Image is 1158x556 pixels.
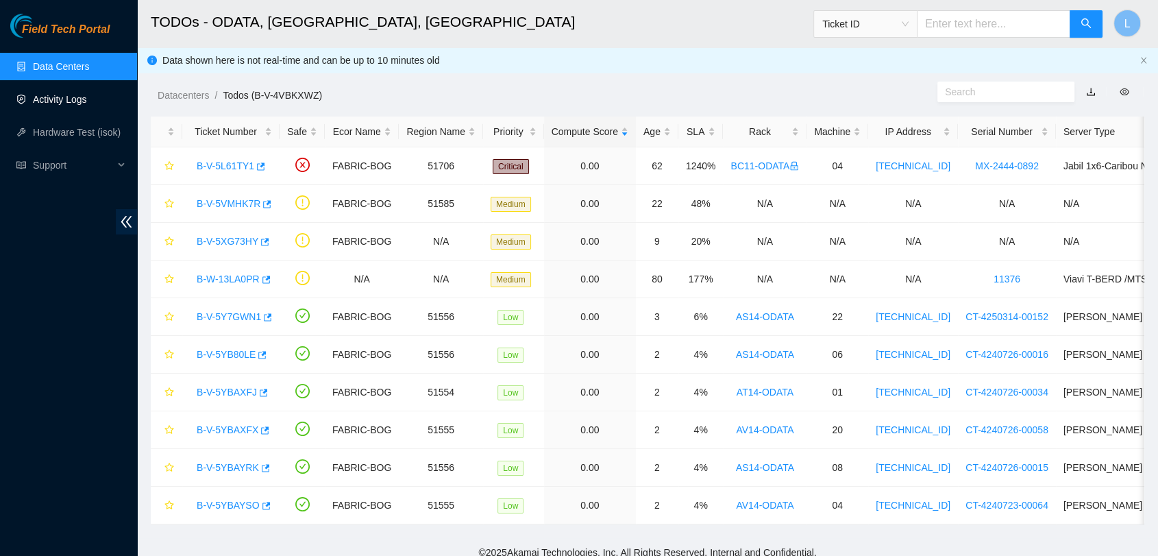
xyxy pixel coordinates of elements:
[164,161,174,172] span: star
[1120,87,1129,97] span: eye
[876,349,950,360] a: [TECHNICAL_ID]
[399,487,483,524] td: 51555
[958,223,1056,261] td: N/A
[730,160,799,171] a: BC11-ODATAlock
[399,449,483,487] td: 51556
[736,500,793,511] a: AV14-ODATA
[1081,18,1092,31] span: search
[868,261,958,298] td: N/A
[678,411,724,449] td: 4%
[678,487,724,524] td: 4%
[723,261,806,298] td: N/A
[164,237,174,247] span: star
[16,160,26,170] span: read
[491,272,531,287] span: Medium
[806,336,868,374] td: 06
[1113,10,1141,37] button: L
[876,387,950,398] a: [TECHNICAL_ID]
[723,185,806,223] td: N/A
[544,336,636,374] td: 0.00
[325,298,399,336] td: FABRIC-BOG
[33,152,114,179] span: Support
[736,349,794,360] a: AS14-ODATA
[636,374,678,411] td: 2
[164,425,174,436] span: star
[1139,56,1148,64] span: close
[806,185,868,223] td: N/A
[965,349,1048,360] a: CT-4240726-00016
[917,10,1070,38] input: Enter text here...
[295,422,310,436] span: check-circle
[214,90,217,101] span: /
[325,223,399,261] td: FABRIC-BOG
[544,449,636,487] td: 0.00
[33,61,89,72] a: Data Centers
[158,155,175,177] button: star
[806,223,868,261] td: N/A
[1124,15,1131,32] span: L
[497,385,523,400] span: Low
[868,185,958,223] td: N/A
[868,223,958,261] td: N/A
[636,147,678,185] td: 62
[678,298,724,336] td: 6%
[197,311,261,322] a: B-V-5Y7GWN1
[636,223,678,261] td: 9
[1076,81,1106,103] button: download
[158,457,175,479] button: star
[325,411,399,449] td: FABRIC-BOG
[116,209,137,234] span: double-left
[158,193,175,215] button: star
[164,274,174,285] span: star
[544,261,636,298] td: 0.00
[197,424,258,435] a: B-V-5YBAXFX
[164,350,174,361] span: star
[544,185,636,223] td: 0.00
[806,374,868,411] td: 01
[295,459,310,474] span: check-circle
[399,336,483,374] td: 51556
[678,449,724,487] td: 4%
[1086,86,1096,97] a: download
[491,234,531,250] span: Medium
[197,198,260,209] a: B-V-5VMHK7R
[678,261,724,298] td: 177%
[399,374,483,411] td: 51554
[295,309,310,323] span: check-circle
[158,230,175,252] button: star
[158,90,209,101] a: Datacenters
[399,261,483,298] td: N/A
[876,462,950,473] a: [TECHNICAL_ID]
[493,159,529,174] span: Critical
[678,223,724,261] td: 20%
[636,449,678,487] td: 2
[325,487,399,524] td: FABRIC-BOG
[33,94,87,105] a: Activity Logs
[1139,56,1148,65] button: close
[737,387,793,398] a: AT14-ODATA
[197,462,259,473] a: B-V-5YBAYRK
[636,261,678,298] td: 80
[965,500,1048,511] a: CT-4240723-00064
[164,199,174,210] span: star
[806,411,868,449] td: 20
[197,160,254,171] a: B-V-5L61TY1
[497,498,523,513] span: Low
[164,312,174,323] span: star
[399,298,483,336] td: 51556
[197,236,258,247] a: B-V-5XG73HY
[678,185,724,223] td: 48%
[544,411,636,449] td: 0.00
[965,462,1048,473] a: CT-4240726-00015
[636,336,678,374] td: 2
[1070,10,1102,38] button: search
[736,462,794,473] a: AS14-ODATA
[295,233,310,247] span: exclamation-circle
[806,449,868,487] td: 08
[965,424,1048,435] a: CT-4240726-00058
[876,311,950,322] a: [TECHNICAL_ID]
[399,147,483,185] td: 51706
[806,487,868,524] td: 04
[497,423,523,438] span: Low
[806,147,868,185] td: 04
